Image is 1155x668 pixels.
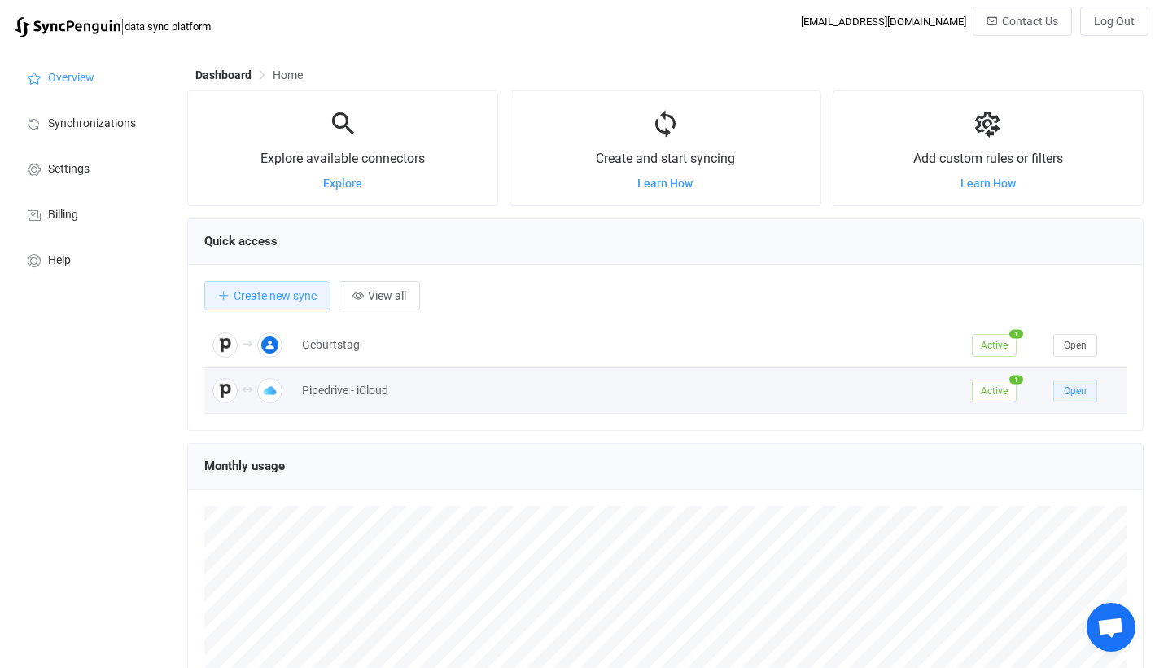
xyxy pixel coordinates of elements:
[234,289,317,302] span: Create new sync
[1053,334,1097,357] button: Open
[48,72,94,85] span: Overview
[973,7,1072,36] button: Contact Us
[339,281,420,310] button: View all
[1087,603,1135,652] a: Open chat
[8,145,171,191] a: Settings
[1080,7,1148,36] button: Log Out
[8,99,171,145] a: Synchronizations
[212,378,238,403] img: Pipedrive Contacts
[273,68,303,81] span: Home
[596,151,735,166] span: Create and start syncing
[48,117,136,130] span: Synchronizations
[972,334,1017,357] span: Active
[637,177,693,190] a: Learn How
[1002,15,1058,28] span: Contact Us
[120,15,125,37] span: |
[204,459,285,473] span: Monthly usage
[294,381,964,400] div: Pipedrive - iCloud
[1094,15,1135,28] span: Log Out
[48,163,90,176] span: Settings
[8,191,171,236] a: Billing
[960,177,1016,190] a: Learn How
[1009,375,1023,384] span: 1
[1064,385,1087,397] span: Open
[1053,338,1097,351] a: Open
[1053,384,1097,397] a: Open
[48,254,71,267] span: Help
[801,15,966,28] div: [EMAIL_ADDRESS][DOMAIN_NAME]
[368,289,406,302] span: View all
[8,236,171,282] a: Help
[195,69,303,81] div: Breadcrumb
[15,15,211,37] a: |data sync platform
[1053,380,1097,402] button: Open
[260,151,425,166] span: Explore available connectors
[257,378,282,403] img: Apple iCloud Contacts
[1009,329,1023,338] span: 1
[1064,340,1087,351] span: Open
[15,17,120,37] img: syncpenguin.svg
[257,332,282,358] img: Google Contacts
[212,332,238,358] img: Pipedrive Contacts
[195,68,252,81] span: Dashboard
[972,380,1017,402] span: Active
[294,336,964,354] div: Geburtstag
[323,177,362,190] a: Explore
[204,234,278,248] span: Quick access
[125,20,211,33] span: data sync platform
[204,281,330,310] button: Create new sync
[913,151,1063,166] span: Add custom rules or filters
[48,209,78,222] span: Billing
[8,54,171,99] a: Overview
